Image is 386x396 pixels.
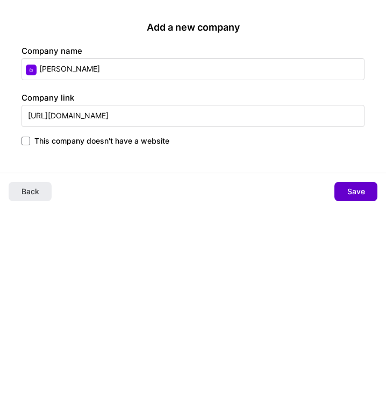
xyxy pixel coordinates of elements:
[22,22,364,33] h2: Add a new company
[22,46,82,56] label: Company name
[334,182,377,201] button: Save
[22,58,364,80] input: Enter name
[22,105,364,127] input: Enter link
[9,182,52,201] button: Back
[22,93,74,103] label: Company link
[34,136,169,146] span: This company doesn't have a website
[22,186,39,197] span: Back
[347,186,365,197] span: Save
